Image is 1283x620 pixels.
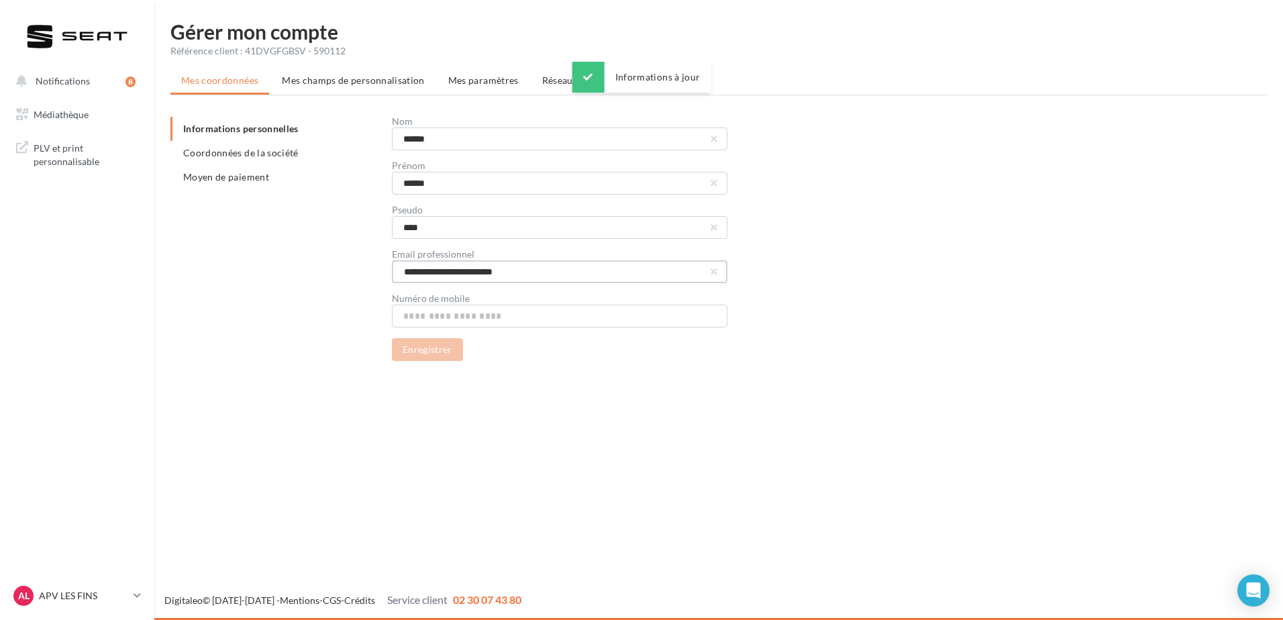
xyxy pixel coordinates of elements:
span: Mes champs de personnalisation [282,74,425,86]
a: AL APV LES FINS [11,583,144,609]
a: Digitaleo [164,595,203,606]
a: Mentions [280,595,319,606]
span: PLV et print personnalisable [34,139,138,168]
span: AL [18,589,30,603]
a: Médiathèque [8,101,146,129]
div: Numéro de mobile [392,294,727,303]
button: Notifications 8 [8,67,141,95]
p: APV LES FINS [39,589,128,603]
div: Email professionnel [392,250,727,259]
button: Enregistrer [392,338,463,361]
div: Informations à jour [572,62,711,93]
div: Référence client : 41DVGFGBSV - 590112 [170,44,1267,58]
div: Pseudo [392,205,727,215]
h1: Gérer mon compte [170,21,1267,42]
span: Notifications [36,75,90,87]
span: Médiathèque [34,109,89,120]
span: Moyen de paiement [183,171,269,183]
span: © [DATE]-[DATE] - - - [164,595,521,606]
a: PLV et print personnalisable [8,134,146,173]
div: Prénom [392,161,727,170]
span: 02 30 07 43 80 [453,593,521,606]
div: Nom [392,117,727,126]
span: Mes paramètres [448,74,519,86]
a: CGS [323,595,341,606]
a: Crédits [344,595,375,606]
span: Service client [387,593,448,606]
span: Réseaux sociaux [542,74,613,86]
span: Coordonnées de la société [183,147,299,158]
div: Open Intercom Messenger [1237,574,1270,607]
div: 8 [125,76,136,87]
